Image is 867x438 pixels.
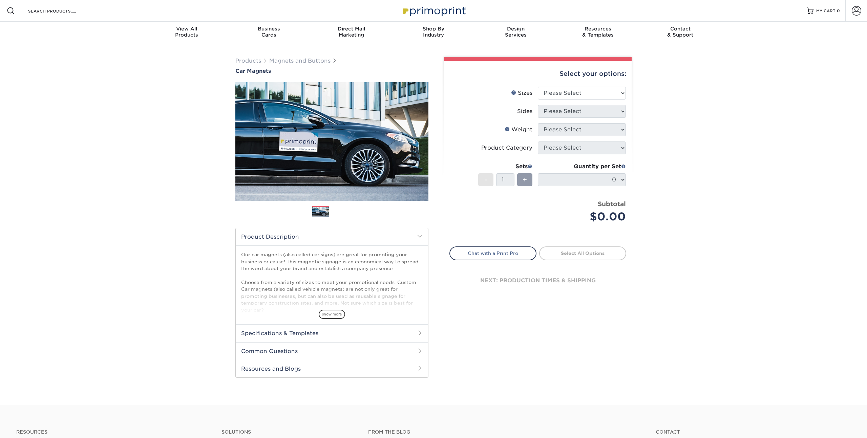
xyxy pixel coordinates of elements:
h4: From the Blog [368,429,637,435]
div: Services [474,26,557,38]
div: Select your options: [449,61,626,87]
div: Marketing [310,26,393,38]
div: Quantity per Set [538,162,626,171]
h2: Resources and Blogs [236,360,428,377]
span: Shop By [393,26,475,32]
span: Business [228,26,310,32]
a: Products [235,58,261,64]
span: Contact [639,26,721,32]
a: Chat with a Print Pro [449,246,536,260]
div: & Templates [557,26,639,38]
img: Magnets and Buttons 02 [335,203,352,220]
span: - [484,175,487,185]
span: MY CART [816,8,836,14]
span: + [523,175,527,185]
span: View All [146,26,228,32]
p: Our car magnets (also called car signs) are great for promoting your business or cause! This magn... [241,251,423,369]
h2: Specifications & Templates [236,324,428,342]
a: BusinessCards [228,22,310,43]
div: Cards [228,26,310,38]
div: next: production times & shipping [449,260,626,301]
a: Resources& Templates [557,22,639,43]
a: Car Magnets [235,68,428,74]
div: $0.00 [543,209,626,225]
div: Sets [478,162,532,171]
div: Products [146,26,228,38]
a: Select All Options [539,246,626,260]
a: Contact [656,429,851,435]
span: Direct Mail [310,26,393,32]
a: DesignServices [474,22,557,43]
span: show more [319,310,345,319]
h2: Product Description [236,228,428,245]
div: Weight [505,126,532,134]
h2: Common Questions [236,342,428,360]
span: Design [474,26,557,32]
img: Car Magnets 01 [235,75,428,208]
a: View AllProducts [146,22,228,43]
div: Sizes [511,89,532,97]
span: Car Magnets [235,68,271,74]
div: & Support [639,26,721,38]
a: Shop ByIndustry [393,22,475,43]
span: Resources [557,26,639,32]
strong: Subtotal [598,200,626,207]
a: Direct MailMarketing [310,22,393,43]
h4: Solutions [221,429,358,435]
a: Magnets and Buttons [269,58,331,64]
div: Industry [393,26,475,38]
div: Product Category [481,144,532,152]
h4: Resources [16,429,211,435]
a: Contact& Support [639,22,721,43]
img: Primoprint [400,3,467,18]
input: SEARCH PRODUCTS..... [27,7,93,15]
div: Sides [517,107,532,115]
span: 0 [837,8,840,13]
img: Magnets and Buttons 01 [312,206,329,218]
